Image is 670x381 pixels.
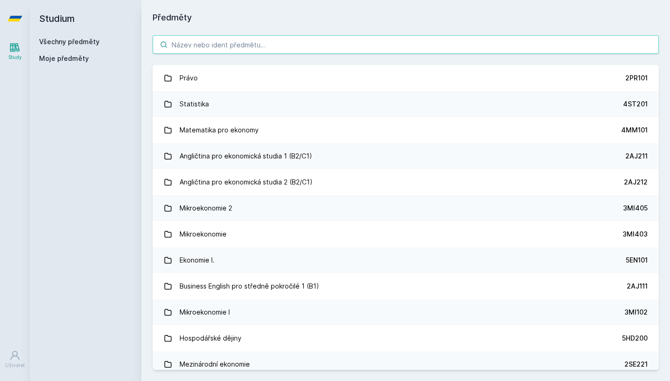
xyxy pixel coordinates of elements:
span: Moje předměty [39,54,89,63]
a: Mikroekonomie 3MI403 [153,221,659,247]
a: Statistika 4ST201 [153,91,659,117]
div: Matematika pro ekonomy [180,121,259,139]
div: 5HD200 [622,334,648,343]
div: 3MI405 [623,204,648,213]
a: Angličtina pro ekonomická studia 2 (B2/C1) 2AJ212 [153,169,659,195]
div: Angličtina pro ekonomická studia 1 (B2/C1) [180,147,312,165]
div: Mikroekonomie I [180,303,230,322]
div: 4ST201 [623,99,648,109]
a: Hospodářské dějiny 5HD200 [153,325,659,351]
div: 2PR101 [625,73,648,83]
div: 3MI102 [624,308,648,317]
div: Study [8,54,22,61]
a: Angličtina pro ekonomická studia 1 (B2/C1) 2AJ211 [153,143,659,169]
div: 5EN101 [626,256,648,265]
div: 2SE221 [624,360,648,369]
div: Mikroekonomie [180,225,227,243]
a: Business English pro středně pokročilé 1 (B1) 2AJ111 [153,273,659,299]
div: Angličtina pro ekonomická studia 2 (B2/C1) [180,173,313,191]
div: 2AJ111 [627,282,648,291]
a: Uživatel [2,345,28,374]
div: Hospodářské dějiny [180,329,241,348]
div: Mikroekonomie 2 [180,199,232,217]
div: 4MM101 [621,125,648,135]
div: Ekonomie I. [180,251,214,269]
div: 2AJ212 [624,177,648,187]
div: Uživatel [5,362,25,369]
a: Ekonomie I. 5EN101 [153,247,659,273]
div: Statistika [180,95,209,113]
h1: Předměty [153,11,659,24]
a: Mikroekonomie I 3MI102 [153,299,659,325]
div: Business English pro středně pokročilé 1 (B1) [180,277,319,296]
a: Study [2,37,28,66]
a: Všechny předměty [39,38,100,46]
a: Právo 2PR101 [153,65,659,91]
a: Mikroekonomie 2 3MI405 [153,195,659,221]
div: 2AJ211 [625,151,648,161]
input: Název nebo ident předmětu… [153,35,659,54]
div: Právo [180,69,198,87]
div: Mezinárodní ekonomie [180,355,250,374]
a: Matematika pro ekonomy 4MM101 [153,117,659,143]
div: 3MI403 [623,230,648,239]
a: Mezinárodní ekonomie 2SE221 [153,351,659,377]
